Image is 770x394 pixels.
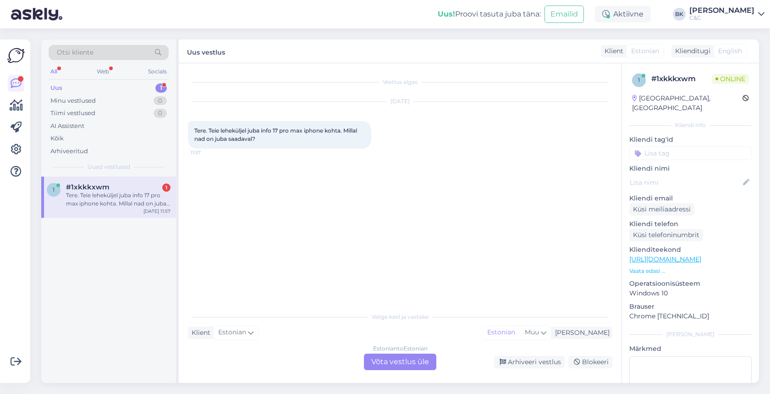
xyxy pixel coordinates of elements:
div: All [49,66,59,78]
div: [PERSON_NAME] [689,7,754,14]
p: Märkmed [629,344,752,354]
div: 0 [154,109,167,118]
div: [GEOGRAPHIC_DATA], [GEOGRAPHIC_DATA] [632,94,742,113]
div: AI Assistent [50,122,84,131]
p: Brauser [629,302,752,311]
div: Klient [188,328,210,338]
span: 1 [53,186,55,193]
img: Askly Logo [7,47,25,64]
div: 1 [162,183,170,192]
div: Web [95,66,111,78]
p: Kliendi telefon [629,219,752,229]
p: Kliendi nimi [629,164,752,173]
div: Klient [601,46,623,56]
div: [DATE] 11:57 [143,208,170,215]
input: Lisa tag [629,146,752,160]
div: Proovi tasuta juba täna: [438,9,541,20]
div: Küsi meiliaadressi [629,203,694,216]
div: Socials [146,66,169,78]
p: Kliendi tag'id [629,135,752,144]
div: # 1xkkkxwm [651,73,712,84]
div: Arhiveeritud [50,147,88,156]
p: Chrome [TECHNICAL_ID] [629,311,752,321]
div: Uus [50,83,62,93]
div: Tere. Teie leheküljel juba info 17 pro max iphone kohta. Millal nad on juba saadaval? [66,191,170,208]
div: Kliendi info [629,121,752,129]
span: Estonian [631,46,659,56]
span: 1 [638,77,640,83]
div: Estonian [483,326,520,339]
div: Vestlus algas [188,78,612,86]
a: [PERSON_NAME]C&C [689,7,764,22]
div: Tiimi vestlused [50,109,95,118]
p: Operatsioonisüsteem [629,279,752,289]
input: Lisa nimi [630,178,741,188]
div: Arhiveeri vestlus [494,356,565,368]
span: Tere. Teie leheküljel juba info 17 pro max iphone kohta. Millal nad on juba saadaval? [194,127,358,142]
div: BK [673,8,686,21]
div: Aktiivne [595,6,651,22]
div: 0 [154,96,167,105]
div: Küsi telefoninumbrit [629,229,703,241]
span: Muu [525,328,539,336]
div: Blokeeri [568,356,612,368]
p: Klienditeekond [629,245,752,255]
span: Estonian [218,327,246,338]
span: Uued vestlused [88,163,130,171]
span: 11:57 [191,149,225,156]
div: 1 [155,83,167,93]
div: Minu vestlused [50,96,96,105]
div: [DATE] [188,97,612,105]
button: Emailid [544,6,584,23]
p: Vaata edasi ... [629,267,752,275]
p: Windows 10 [629,289,752,298]
span: Otsi kliente [57,48,93,57]
span: #1xkkkxwm [66,183,110,191]
b: Uus! [438,10,455,18]
div: C&C [689,14,754,22]
label: Uus vestlus [187,45,225,57]
p: Kliendi email [629,194,752,203]
span: Online [712,74,749,84]
div: Kõik [50,134,64,143]
a: [URL][DOMAIN_NAME] [629,255,701,263]
div: [PERSON_NAME] [551,328,610,338]
div: Valige keel ja vastake [188,313,612,321]
div: [PERSON_NAME] [629,330,752,339]
div: Võta vestlus üle [364,354,436,370]
div: Estonian to Estonian [373,344,428,353]
span: English [718,46,742,56]
div: Klienditugi [671,46,710,56]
